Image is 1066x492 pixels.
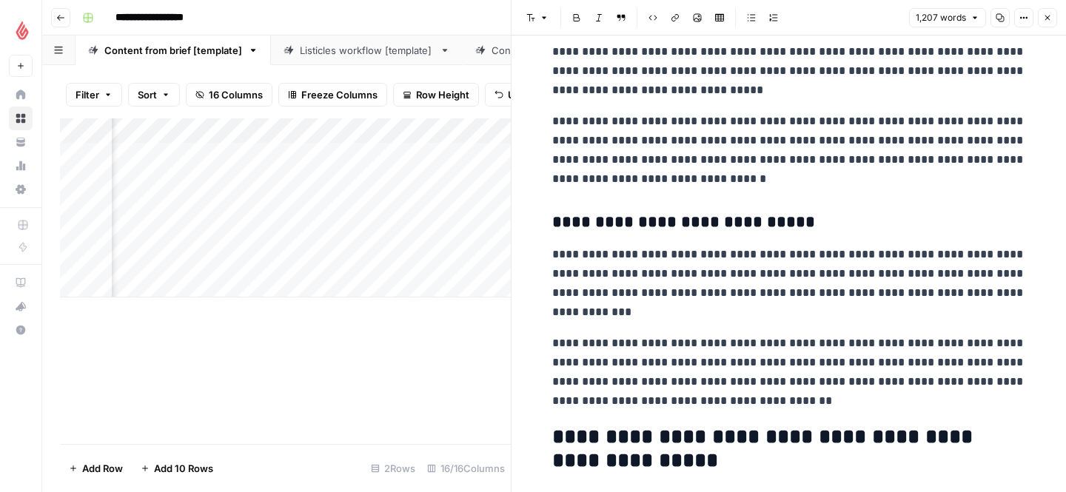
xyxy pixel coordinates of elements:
button: What's new? [9,294,33,318]
button: Row Height [393,83,479,107]
span: Filter [76,87,99,102]
button: Filter [66,83,122,107]
div: What's new? [10,295,32,317]
div: Content from keyword [template] [492,43,648,58]
button: Sort [128,83,180,107]
a: Browse [9,107,33,130]
span: Sort [138,87,157,102]
a: Your Data [9,130,33,154]
button: Freeze Columns [278,83,387,107]
a: Content from keyword [template] [463,36,677,65]
span: 1,207 words [916,11,966,24]
a: Home [9,83,33,107]
a: Listicles workflow [template] [271,36,463,65]
a: Content from brief [template] [76,36,271,65]
span: Add Row [82,461,123,476]
button: Workspace: Lightspeed [9,12,33,49]
button: 1,207 words [909,8,986,27]
span: Add 10 Rows [154,461,213,476]
div: 2 Rows [365,456,421,480]
div: 16/16 Columns [421,456,511,480]
span: Row Height [416,87,469,102]
a: Usage [9,154,33,178]
img: Lightspeed Logo [9,17,36,44]
a: AirOps Academy [9,271,33,294]
div: Listicles workflow [template] [300,43,434,58]
span: 16 Columns [209,87,263,102]
button: Add 10 Rows [132,456,222,480]
a: Settings [9,178,33,201]
span: Freeze Columns [301,87,378,102]
button: Help + Support [9,318,33,342]
button: Undo [485,83,543,107]
div: Content from brief [template] [104,43,242,58]
button: 16 Columns [186,83,272,107]
button: Add Row [60,456,132,480]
